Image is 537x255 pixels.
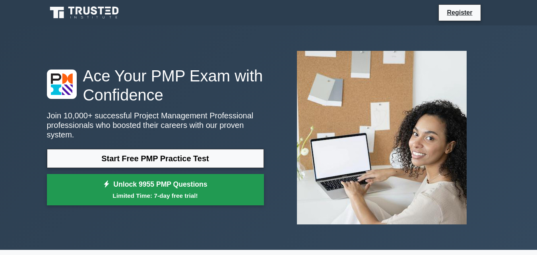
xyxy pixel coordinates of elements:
[47,174,264,206] a: Unlock 9955 PMP QuestionsLimited Time: 7-day free trial!
[47,149,264,168] a: Start Free PMP Practice Test
[47,111,264,139] p: Join 10,000+ successful Project Management Professional professionals who boosted their careers w...
[442,8,477,17] a: Register
[47,66,264,104] h1: Ace Your PMP Exam with Confidence
[57,191,254,200] small: Limited Time: 7-day free trial!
